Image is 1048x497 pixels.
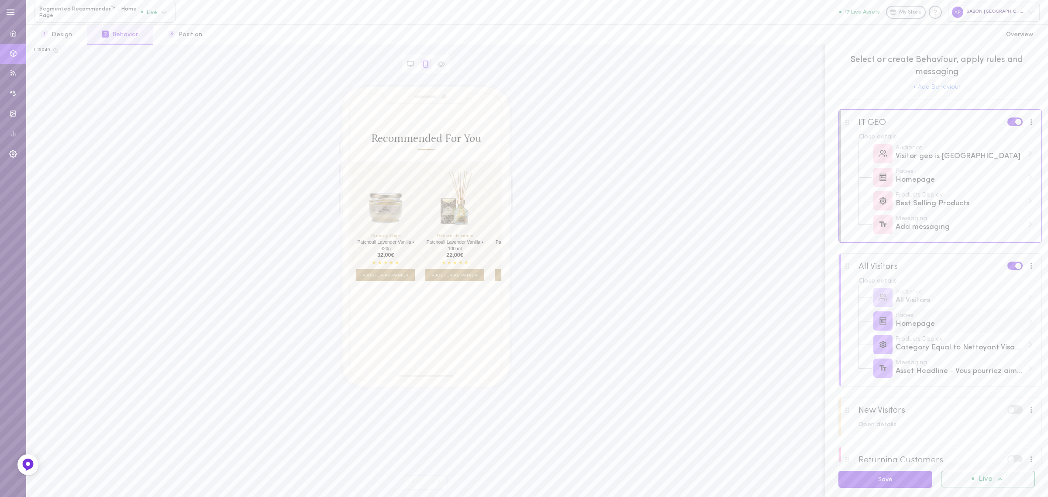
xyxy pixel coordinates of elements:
h2: Recommended For You [361,133,491,151]
span: Undo [404,475,426,490]
span: Ajouter au panier [494,269,553,281]
button: Live [941,471,1035,487]
span: Segmented Recommender™ - Home Page [39,6,141,19]
span: € [460,252,463,258]
button: Save [838,471,932,488]
div: Products Display [896,336,1024,342]
button: + Add Behaviour [913,84,961,90]
div: Returning CustomersOpen details [838,447,1042,486]
div: Ajouter au panier [421,162,488,281]
span: Select or create Behaviour, apply rules and messaging [838,54,1035,78]
button: 3Position [153,25,217,45]
div: Ajouter au panier [352,162,419,281]
h3: Diffuseur de parfum [424,233,486,239]
button: 1Design [26,25,87,45]
h4: Patchouli Lavender Vanilla • 100 ml [424,239,486,252]
div: Open details [858,422,1035,428]
div: All Visitors [858,262,898,272]
div: Pages [896,169,1024,175]
div: Asset Headline - Vous pourriez aimer [896,360,1033,377]
div: Homepage [896,169,1033,186]
span: Redo [426,475,448,490]
div: Audience [896,289,1024,295]
img: Feedback Button [21,458,34,471]
div: Messaging [896,216,1024,222]
div: Knowledge center [929,6,942,19]
button: Overview [991,25,1048,45]
button: 17 Live Assets [839,9,880,15]
span: 1 [41,31,48,38]
div: IT GEO [858,117,886,128]
h3: Gommage Corps [355,233,417,239]
div: All VisitorsClose detailsAudienceAll VisitorsPagesHomepageProducts DisplayCategory Equal to Netto... [838,253,1042,387]
div: All Visitors [896,295,1024,306]
h4: Patchouli Lavender Vanilla • 320g [355,239,417,252]
div: Best Selling Products [896,192,1033,209]
div: Visitor geo is [GEOGRAPHIC_DATA] [896,151,1024,162]
span: 22,00 [446,252,460,258]
span: Ajouter au panier [356,269,415,281]
div: Best Selling Products [896,198,1024,209]
a: My Store [886,6,926,19]
div: Category Equal to Nettoyant Visage (407598530796) [896,336,1033,353]
div: All Visitors [896,289,1033,306]
span: 2 [102,31,109,38]
span: Live [979,476,993,483]
div: Add messaging [896,222,1024,233]
div: f-15040 [34,47,50,53]
div: IT GEOClose detailsAudienceVisitor geo is [GEOGRAPHIC_DATA]PagesHomepageProducts DisplayBest Sell... [838,109,1042,243]
div: Category Equal to Nettoyant Visage (407598530796) [896,342,1024,353]
div: Homepage [896,175,1024,186]
div: New VisitorsOpen details [838,397,1042,436]
div: Messaging [896,360,1024,366]
div: Close details [858,134,1035,140]
span: 32,00 [377,252,391,258]
span: My Store [899,9,922,17]
h4: Patchouli Lavender Vanilla • 100 ml [493,239,555,252]
button: 2Behavior [87,25,153,45]
span: Ajouter au panier [425,269,484,281]
div: Visitor geo is Italy [896,145,1033,162]
div: Homepage [896,319,1024,330]
div: Returning Customers [858,455,943,466]
div: SABON [GEOGRAPHIC_DATA] [948,3,1040,21]
div: Close details [858,278,1035,284]
div: Pages [896,313,1024,319]
span: Live [141,9,157,15]
div: Asset Headline - Vous pourriez aimer [896,366,1024,377]
span: 3 [168,31,175,38]
a: 17 Live Assets [839,9,886,15]
span: € [391,252,394,258]
div: Ajouter au panier [490,162,557,281]
h3: Huile Sublimatrice [493,233,555,239]
div: Products Display [896,192,1024,198]
div: Add messaging [896,216,1033,233]
div: Homepage [896,313,1033,330]
div: New Visitors [858,405,905,416]
div: Audience [896,145,1024,151]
